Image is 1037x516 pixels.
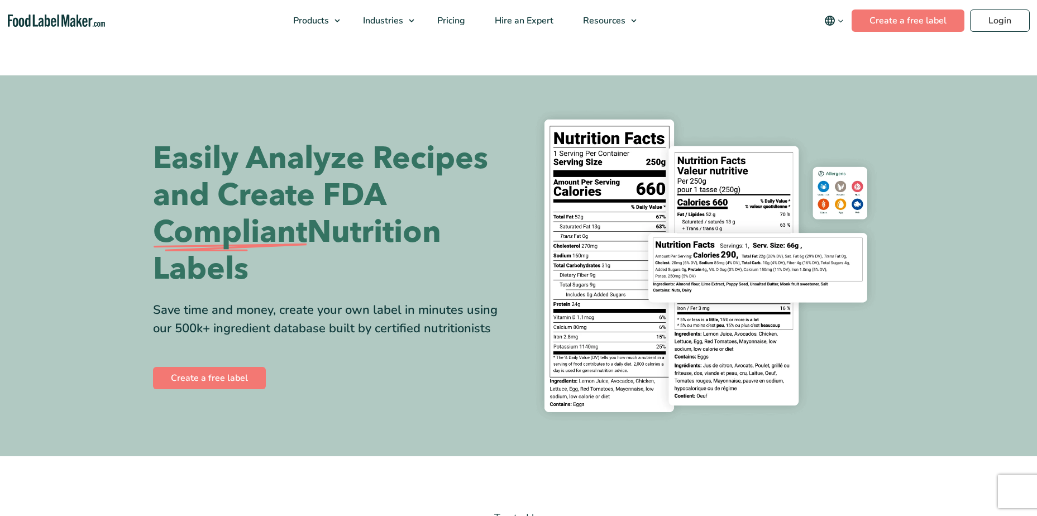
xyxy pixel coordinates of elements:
span: Resources [580,15,627,27]
span: Pricing [434,15,466,27]
h1: Easily Analyze Recipes and Create FDA Nutrition Labels [153,140,510,288]
a: Create a free label [153,367,266,389]
span: Hire an Expert [491,15,555,27]
a: Create a free label [852,9,964,32]
div: Save time and money, create your own label in minutes using our 500k+ ingredient database built b... [153,301,510,338]
span: Products [290,15,330,27]
a: Login [970,9,1030,32]
span: Compliant [153,214,307,251]
span: Industries [360,15,404,27]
